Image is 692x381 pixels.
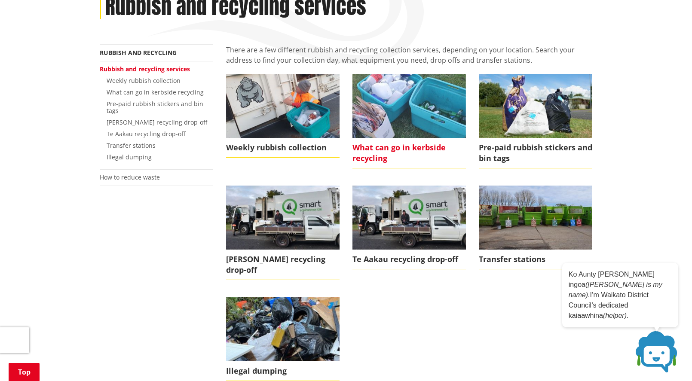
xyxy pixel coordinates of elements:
[603,312,627,319] em: (helper)
[226,250,340,280] span: [PERSON_NAME] recycling drop-off
[100,49,177,57] a: Rubbish and recycling
[479,186,592,269] a: Transfer stations
[226,74,340,137] img: Recycling collection
[352,74,466,168] a: What can go in kerbside recycling
[479,74,592,168] a: Pre-paid rubbish stickers and bin tags
[226,186,340,280] a: [PERSON_NAME] recycling drop-off
[226,138,340,158] span: Weekly rubbish collection
[107,100,203,115] a: Pre-paid rubbish stickers and bin tags
[107,141,156,149] a: Transfer stations
[107,88,204,96] a: What can go in kerbside recycling
[107,76,181,85] a: Weekly rubbish collection
[226,297,340,381] a: Illegal dumping
[352,186,466,249] img: Glen Murray drop-off (1)
[479,250,592,269] span: Transfer stations
[352,138,466,168] span: What can go in kerbside recycling
[107,130,185,138] a: Te Aakau recycling drop-off
[9,363,40,381] a: Top
[226,74,340,158] a: Weekly rubbish collection
[100,173,160,181] a: How to reduce waste
[352,74,466,137] img: kerbside recycling
[352,186,466,269] a: Te Aakau recycling drop-off
[569,269,672,321] p: Ko Aunty [PERSON_NAME] ingoa I’m Waikato District Council’s dedicated kaiaawhina .
[226,297,340,361] img: Illegal dumping
[569,281,662,299] em: ([PERSON_NAME] is my name).
[100,65,190,73] a: Rubbish and recycling services
[479,74,592,137] img: Bins bags and tags
[479,186,592,249] img: Transfer station
[226,361,340,381] span: Illegal dumping
[479,138,592,168] span: Pre-paid rubbish stickers and bin tags
[107,153,152,161] a: Illegal dumping
[226,186,340,249] img: Glen Murray drop-off (1)
[352,250,466,269] span: Te Aakau recycling drop-off
[226,45,592,65] p: There are a few different rubbish and recycling collection services, depending on your location. ...
[107,118,207,126] a: [PERSON_NAME] recycling drop-off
